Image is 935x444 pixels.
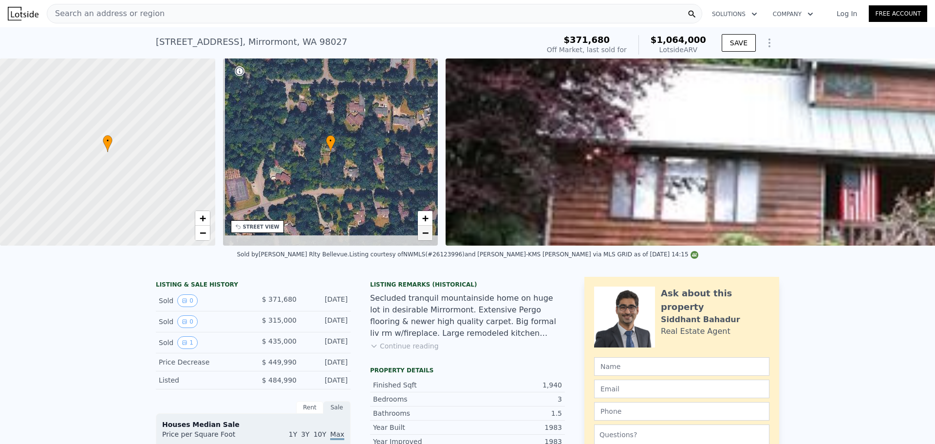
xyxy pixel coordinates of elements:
div: Property details [370,367,565,374]
div: [DATE] [304,294,348,307]
div: Sale [323,401,351,414]
div: Sold [159,294,245,307]
div: Off Market, last sold for [547,45,627,55]
div: 1,940 [467,380,562,390]
div: • [103,135,112,152]
span: − [422,227,429,239]
div: Sold [159,336,245,349]
span: $371,680 [564,35,610,45]
div: Listing courtesy of NWMLS (#26123996) and [PERSON_NAME]-KMS [PERSON_NAME] via MLS GRID as of [DAT... [349,251,698,258]
span: 3Y [301,430,309,438]
img: NWMLS Logo [691,251,698,259]
div: [STREET_ADDRESS] , Mirrormont , WA 98027 [156,35,347,49]
input: Name [594,357,769,376]
div: Price Decrease [159,357,245,367]
a: Log In [825,9,869,19]
span: − [199,227,206,239]
button: Continue reading [370,341,439,351]
div: 1.5 [467,408,562,418]
div: Houses Median Sale [162,420,344,429]
div: 3 [467,394,562,404]
button: SAVE [722,34,756,52]
div: Year Built [373,423,467,432]
span: $ 435,000 [262,337,297,345]
span: + [199,212,206,224]
div: Ask about this property [661,287,769,314]
span: + [422,212,429,224]
div: Finished Sqft [373,380,467,390]
div: Bedrooms [373,394,467,404]
a: Zoom out [195,226,210,240]
div: 1983 [467,423,562,432]
div: Listed [159,375,245,385]
div: Real Estate Agent [661,326,730,337]
button: Solutions [704,5,765,23]
div: • [326,135,336,152]
button: View historical data [177,294,198,307]
input: Phone [594,402,769,421]
a: Zoom in [195,211,210,226]
span: 1Y [289,430,297,438]
span: $1,064,000 [651,35,706,45]
input: Email [594,380,769,398]
div: [DATE] [304,315,348,328]
span: 10Y [314,430,326,438]
div: LISTING & SALE HISTORY [156,281,351,290]
a: Zoom out [418,226,432,240]
div: Secluded tranquil mountainside home on huge lot in desirable Mirrormont. Extensive Pergo flooring... [370,292,565,339]
span: • [326,136,336,145]
span: $ 371,680 [262,295,297,303]
button: View historical data [177,336,198,349]
div: Sold by [PERSON_NAME] Rlty Bellevue . [237,251,349,258]
button: Company [765,5,821,23]
button: Show Options [760,33,779,53]
div: [DATE] [304,357,348,367]
a: Free Account [869,5,927,22]
button: View historical data [177,315,198,328]
a: Zoom in [418,211,432,226]
span: Max [330,430,344,440]
div: [DATE] [304,336,348,349]
div: [DATE] [304,375,348,385]
span: Search an address or region [47,8,165,19]
div: Bathrooms [373,408,467,418]
span: • [103,136,112,145]
span: $ 449,990 [262,358,297,366]
span: $ 315,000 [262,316,297,324]
div: Rent [296,401,323,414]
div: STREET VIEW [243,223,280,231]
span: $ 484,990 [262,376,297,384]
div: Siddhant Bahadur [661,314,740,326]
div: Lotside ARV [651,45,706,55]
div: Sold [159,315,245,328]
img: Lotside [8,7,38,20]
div: Listing Remarks (Historical) [370,281,565,289]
